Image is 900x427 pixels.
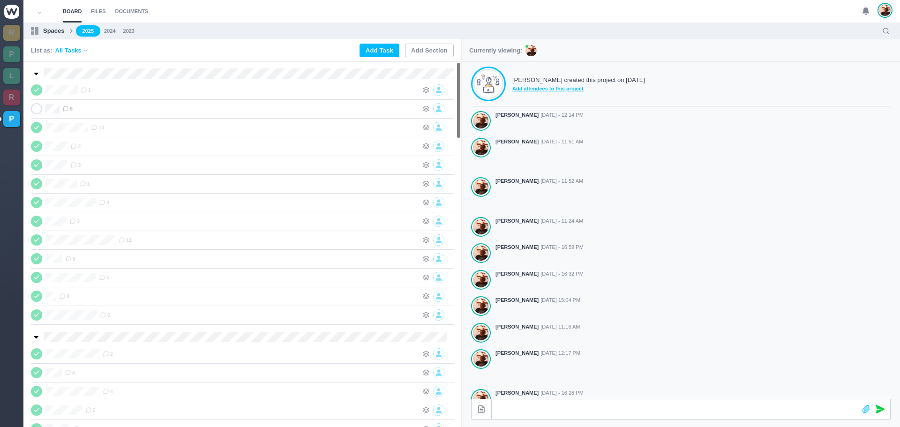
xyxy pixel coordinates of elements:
[495,389,539,397] strong: [PERSON_NAME]
[360,44,399,57] button: Add Task
[76,25,100,37] a: 2025
[540,217,583,225] span: [DATE] - 11:24 AM
[477,74,500,94] img: No messages
[473,298,488,314] img: Antonio Lopes
[495,138,539,146] strong: [PERSON_NAME]
[43,26,65,36] p: Spaces
[469,46,522,55] p: Currently viewing:
[473,272,488,288] img: Antonio Lopes
[104,27,115,35] a: 2024
[473,351,488,367] img: Antonio Lopes
[473,140,488,156] img: Antonio Lopes
[473,179,488,195] img: Antonio Lopes
[3,90,20,105] a: R
[512,85,645,93] span: Add attendees to this project
[540,138,583,146] span: [DATE] - 11:51 AM
[540,111,584,119] span: [DATE] - 12:14 PM
[495,323,539,331] strong: [PERSON_NAME]
[31,46,89,55] div: List as:
[495,270,539,278] strong: [PERSON_NAME]
[473,219,488,235] img: Antonio Lopes
[405,44,454,57] button: Add Section
[495,177,539,185] strong: [PERSON_NAME]
[31,27,38,35] img: spaces
[473,245,488,261] img: Antonio Lopes
[3,111,20,127] a: P
[123,27,135,35] a: 2023
[512,75,645,85] p: [PERSON_NAME] created this project on [DATE]
[879,4,891,16] img: Antonio Lopes
[540,243,584,251] span: [DATE] - 16:59 PM
[3,68,20,84] a: L
[540,177,583,185] span: [DATE] - 11:52 AM
[495,296,539,304] strong: [PERSON_NAME]
[3,25,20,41] a: R
[495,111,539,119] strong: [PERSON_NAME]
[540,349,580,357] span: [DATE] 12:17 PM
[540,270,584,278] span: [DATE] - 16:32 PM
[540,296,580,304] span: [DATE] 15:04 PM
[495,217,539,225] strong: [PERSON_NAME]
[495,243,539,251] strong: [PERSON_NAME]
[540,323,580,331] span: [DATE] 11:16 AM
[473,325,488,341] img: Antonio Lopes
[525,45,537,56] img: AL
[473,113,488,129] img: Antonio Lopes
[540,389,584,397] span: [DATE] - 16:28 PM
[4,5,19,19] img: winio
[55,46,82,55] span: All Tasks
[495,349,539,357] strong: [PERSON_NAME]
[3,46,20,62] a: P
